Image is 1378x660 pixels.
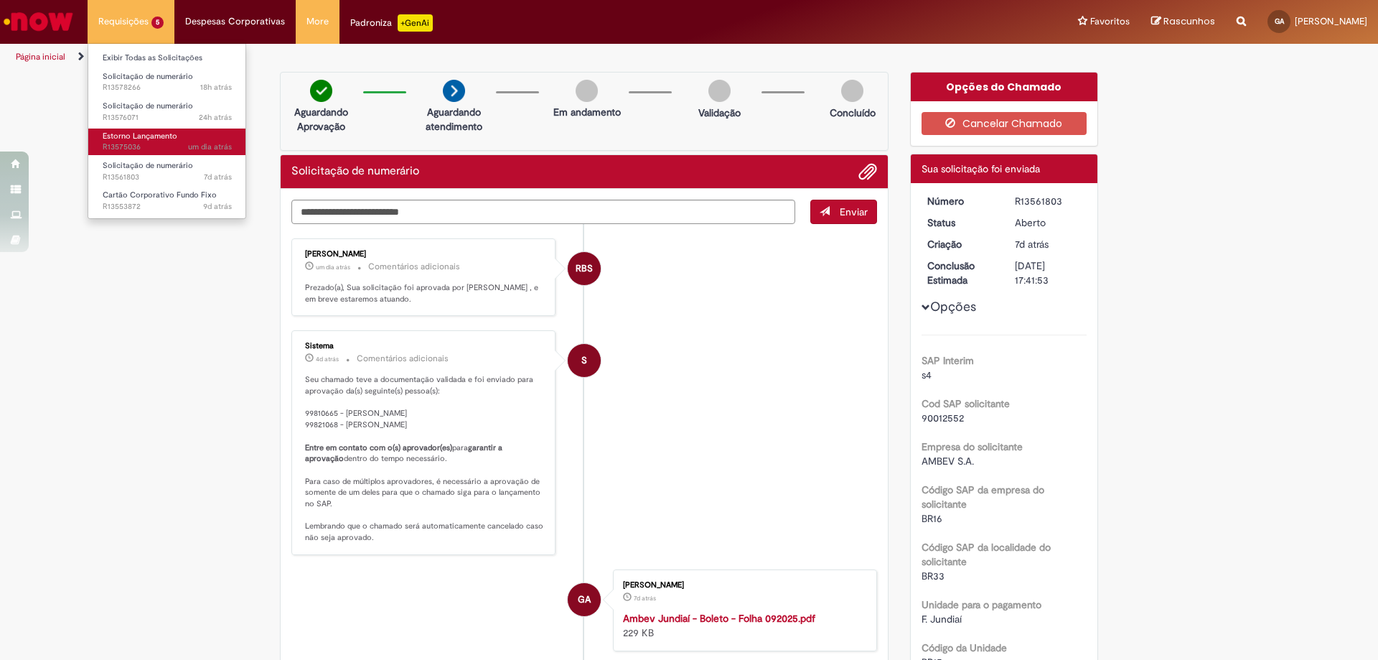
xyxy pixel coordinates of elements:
[88,98,246,125] a: Aberto R13576071 : Solicitação de numerário
[1015,194,1082,208] div: R13561803
[911,73,1098,101] div: Opções do Chamado
[917,215,1005,230] dt: Status
[286,105,356,134] p: Aguardando Aprovação
[576,80,598,102] img: img-circle-grey.png
[581,343,587,378] span: S
[623,612,815,625] a: Ambev Jundiaí - Boleto - Folha 092025.pdf
[200,82,232,93] time: 29/09/2025 16:42:50
[1,7,75,36] img: ServiceNow
[623,611,862,640] div: 229 KB
[634,594,656,603] span: 7d atrás
[103,131,177,141] span: Estorno Lançamento
[305,342,544,350] div: Sistema
[357,353,449,365] small: Comentários adicionais
[419,105,489,134] p: Aguardando atendimento
[568,252,601,285] div: Rafael Braiani Santos
[922,162,1040,175] span: Sua solicitação foi enviada
[88,50,246,66] a: Exibir Todas as Solicitações
[291,165,419,178] h2: Solicitação de numerário Histórico de tíquete
[306,14,329,29] span: More
[623,581,862,590] div: [PERSON_NAME]
[922,483,1044,511] b: Código SAP da empresa do solicitante
[305,250,544,259] div: [PERSON_NAME]
[576,251,593,286] span: RBS
[11,44,908,70] ul: Trilhas de página
[443,80,465,102] img: arrow-next.png
[305,442,452,453] b: Entre em contato com o(s) aprovador(es)
[310,80,332,102] img: check-circle-green.png
[1015,238,1049,251] time: 24/09/2025 09:39:15
[199,112,232,123] span: 24h atrás
[830,106,876,120] p: Concluído
[922,570,945,582] span: BR33
[917,259,1005,287] dt: Conclusão Estimada
[316,355,339,363] time: 26/09/2025 17:08:46
[188,141,232,152] span: um dia atrás
[199,112,232,123] time: 29/09/2025 11:15:40
[922,412,964,424] span: 90012552
[88,43,246,219] ul: Requisições
[103,201,232,213] span: R13553872
[88,187,246,214] a: Aberto R13553872 : Cartão Corporativo Fundo Fixo
[922,512,942,525] span: BR16
[103,172,232,183] span: R13561803
[917,194,1005,208] dt: Número
[185,14,285,29] span: Despesas Corporativas
[305,442,505,465] b: garantir a aprovação
[708,80,731,102] img: img-circle-grey.png
[98,14,149,29] span: Requisições
[204,172,232,182] time: 24/09/2025 09:39:16
[1275,17,1284,26] span: GA
[858,162,877,181] button: Adicionar anexos
[103,160,193,171] span: Solicitação de numerário
[1015,238,1049,251] span: 7d atrás
[922,368,932,381] span: s4
[568,583,601,616] div: GIULIA GABRIELI SILVA ALEIXO
[316,263,350,271] span: um dia atrás
[553,105,621,119] p: Em andamento
[188,141,232,152] time: 29/09/2025 08:47:15
[103,82,232,93] span: R13578266
[917,237,1005,251] dt: Criação
[1163,14,1215,28] span: Rascunhos
[698,106,741,120] p: Validação
[922,641,1007,654] b: Código da Unidade
[305,374,544,544] p: Seu chamado teve a documentação validada e foi enviado para aprovação da(s) seguinte(s) pessoa(s)...
[922,455,974,468] span: AMBEV S.A.
[1090,14,1130,29] span: Favoritos
[88,129,246,155] a: Aberto R13575036 : Estorno Lançamento
[922,354,974,367] b: SAP Interim
[200,82,232,93] span: 18h atrás
[1015,215,1082,230] div: Aberto
[316,355,339,363] span: 4d atrás
[1151,15,1215,29] a: Rascunhos
[316,263,350,271] time: 29/09/2025 09:02:35
[88,158,246,185] a: Aberto R13561803 : Solicitação de numerário
[203,201,232,212] time: 22/09/2025 09:29:39
[398,14,433,32] p: +GenAi
[810,200,877,224] button: Enviar
[368,261,460,273] small: Comentários adicionais
[103,101,193,111] span: Solicitação de numerário
[634,594,656,603] time: 24/09/2025 09:39:09
[841,80,863,102] img: img-circle-grey.png
[291,200,795,224] textarea: Digite sua mensagem aqui...
[103,141,232,153] span: R13575036
[16,51,65,62] a: Página inicial
[922,613,962,626] span: F. Jundiaí
[568,344,601,377] div: System
[350,14,433,32] div: Padroniza
[1015,259,1082,287] div: [DATE] 17:41:53
[305,282,544,305] p: Prezado(a), Sua solicitação foi aprovada por [PERSON_NAME] , e em breve estaremos atuando.
[578,582,591,617] span: GA
[922,397,1010,410] b: Cod SAP solicitante
[103,71,193,82] span: Solicitação de numerário
[1295,15,1367,27] span: [PERSON_NAME]
[922,598,1041,611] b: Unidade para o pagamento
[922,541,1051,568] b: Código SAP da localidade do solicitante
[922,112,1087,135] button: Cancelar Chamado
[1015,237,1082,251] div: 24/09/2025 09:39:15
[151,17,164,29] span: 5
[103,190,217,200] span: Cartão Corporativo Fundo Fixo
